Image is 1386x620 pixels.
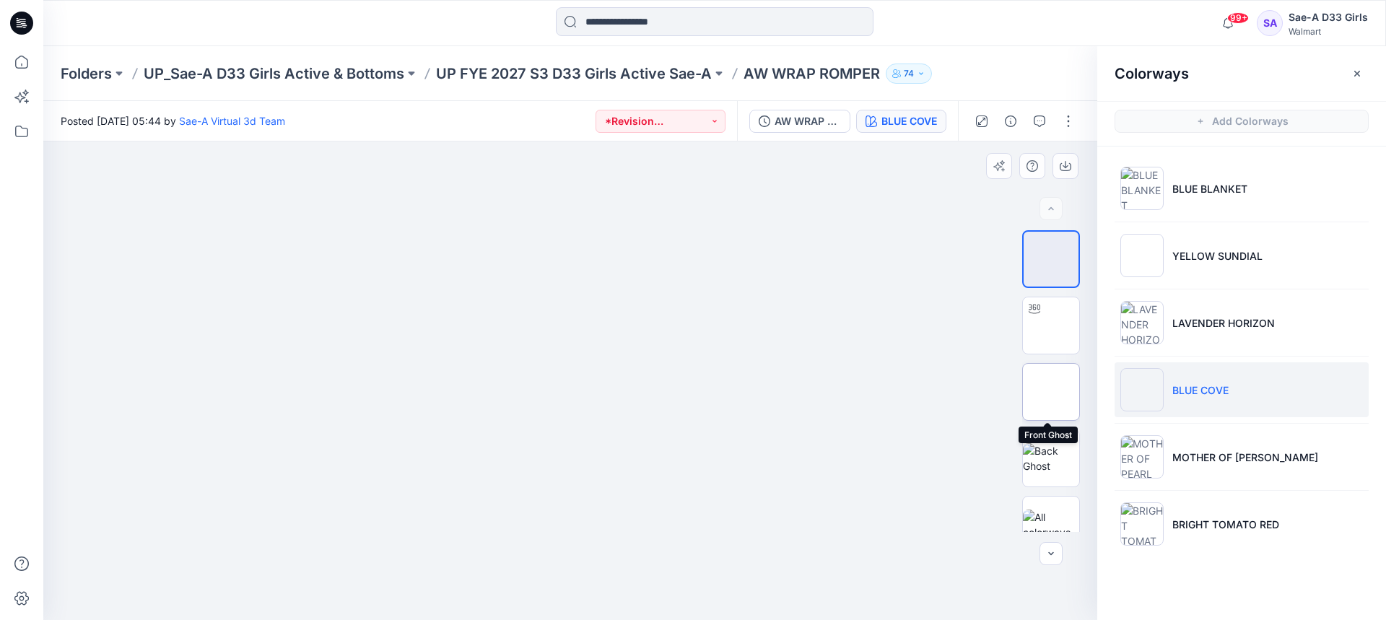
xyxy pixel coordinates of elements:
span: 99+ [1227,12,1249,24]
img: LAVENDER HORIZON [1120,301,1164,344]
div: SA [1257,10,1283,36]
h2: Colorways [1115,65,1189,82]
p: BRIGHT TOMATO RED [1172,517,1279,532]
a: Folders [61,64,112,84]
img: YELLOW SUNDIAL [1120,234,1164,277]
p: BLUE COVE [1172,383,1229,398]
button: BLUE COVE [856,110,946,133]
div: Sae-A D33 Girls [1289,9,1368,26]
p: AW WRAP ROMPER [744,64,880,84]
a: UP_Sae-A D33 Girls Active & Bottoms [144,64,404,84]
button: Details [999,110,1022,133]
a: UP FYE 2027 S3 D33 Girls Active Sae-A [436,64,712,84]
div: Walmart [1289,26,1368,37]
span: Posted [DATE] 05:44 by [61,113,285,128]
button: AW WRAP ROMPER_REV1_FULL COLORWAYS [749,110,850,133]
div: BLUE COVE [881,113,937,129]
img: All colorways [1023,510,1079,540]
a: Sae-A Virtual 3d Team [179,115,285,127]
p: 74 [904,66,914,82]
div: AW WRAP ROMPER_REV1_FULL COLORWAYS [775,113,841,129]
img: BLUE BLANKET [1120,167,1164,210]
p: BLUE BLANKET [1172,181,1247,196]
img: Back Ghost [1023,443,1079,473]
p: MOTHER OF [PERSON_NAME] [1172,450,1318,465]
p: LAVENDER HORIZON [1172,315,1275,331]
img: MOTHER OF PEARL [1120,435,1164,479]
button: 74 [886,64,932,84]
p: YELLOW SUNDIAL [1172,248,1263,263]
img: BLUE COVE [1120,368,1164,411]
img: BRIGHT TOMATO RED [1120,502,1164,546]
